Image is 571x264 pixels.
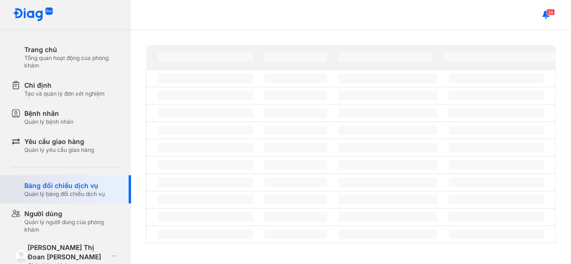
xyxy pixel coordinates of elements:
[264,53,327,62] span: ‌
[449,230,544,239] span: ‌
[158,195,253,204] span: ‌
[13,8,53,22] img: logo
[338,230,438,239] span: ‌
[338,160,438,170] span: ‌
[158,91,253,100] span: ‌
[24,109,73,118] div: Bệnh nhân
[15,249,28,262] img: logo
[158,74,253,83] span: ‌
[338,178,438,187] span: ‌
[449,91,544,100] span: ‌
[449,160,544,170] span: ‌
[449,143,544,152] span: ‌
[158,230,253,239] span: ‌
[264,74,327,83] span: ‌
[338,143,438,152] span: ‌
[338,195,438,204] span: ‌
[264,126,327,135] span: ‌
[338,108,438,118] span: ‌
[338,53,432,62] span: ‌
[158,178,253,187] span: ‌
[449,178,544,187] span: ‌
[264,143,327,152] span: ‌
[158,53,253,62] span: ‌
[24,90,105,98] div: Tạo và quản lý đơn xét nghiệm
[264,160,327,170] span: ‌
[158,126,253,135] span: ‌
[24,209,120,219] div: Người dùng
[338,212,438,222] span: ‌
[547,9,555,15] span: 38
[264,212,327,222] span: ‌
[158,108,253,118] span: ‌
[449,74,544,83] span: ‌
[338,126,438,135] span: ‌
[158,212,253,222] span: ‌
[24,181,105,190] div: Bảng đối chiếu dịch vụ
[24,137,94,146] div: Yêu cầu giao hàng
[24,190,105,198] div: Quản lý bảng đối chiếu dịch vụ
[338,91,438,100] span: ‌
[264,230,327,239] span: ‌
[449,195,544,204] span: ‌
[24,118,73,126] div: Quản lý bệnh nhân
[24,146,94,154] div: Quản lý yêu cầu giao hàng
[338,74,438,83] span: ‌
[24,219,120,234] div: Quản lý người dùng của phòng khám
[444,53,555,62] span: ‌
[158,143,253,152] span: ‌
[449,126,544,135] span: ‌
[158,160,253,170] span: ‌
[28,243,108,262] div: [PERSON_NAME] Thị Đoan [PERSON_NAME]
[264,178,327,187] span: ‌
[264,108,327,118] span: ‌
[449,108,544,118] span: ‌
[24,54,120,69] div: Tổng quan hoạt động của phòng khám
[24,45,120,54] div: Trang chủ
[24,81,105,90] div: Chỉ định
[449,212,544,222] span: ‌
[264,195,327,204] span: ‌
[264,91,327,100] span: ‌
